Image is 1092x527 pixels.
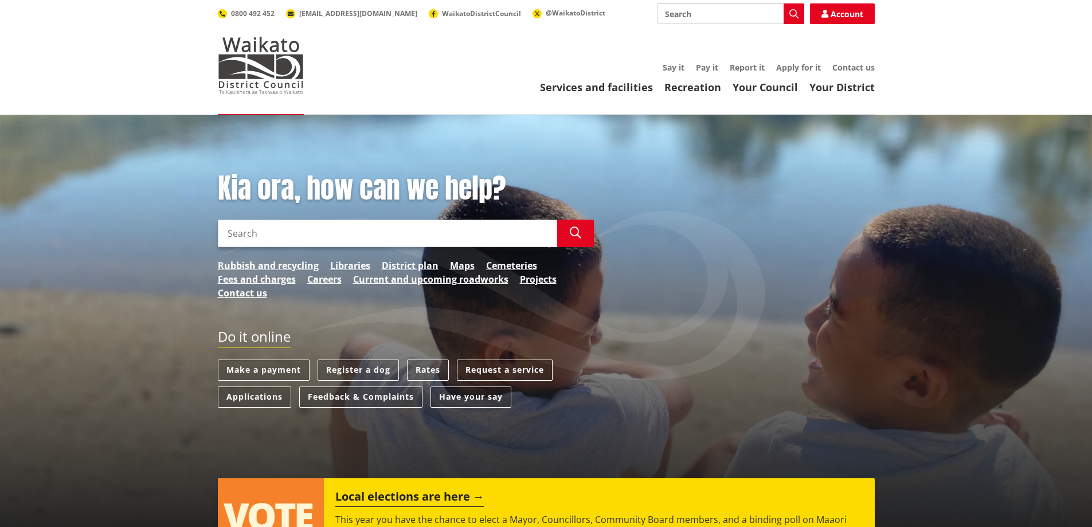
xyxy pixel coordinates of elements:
[218,329,291,349] h2: Do it online
[318,360,399,381] a: Register a dog
[457,360,553,381] a: Request a service
[353,272,508,286] a: Current and upcoming roadworks
[299,387,422,408] a: Feedback & Complaints
[810,3,875,24] a: Account
[382,259,439,272] a: District plan
[231,9,275,18] span: 0800 492 452
[663,62,684,73] a: Say it
[832,62,875,73] a: Contact us
[533,8,605,18] a: @WaikatoDistrict
[730,62,765,73] a: Report it
[218,37,304,94] img: Waikato District Council - Te Kaunihera aa Takiwaa o Waikato
[218,172,594,205] h1: Kia ora, how can we help?
[218,360,310,381] a: Make a payment
[664,80,721,94] a: Recreation
[442,9,521,18] span: WaikatoDistrictCouncil
[776,62,821,73] a: Apply for it
[218,272,296,286] a: Fees and charges
[486,259,537,272] a: Cemeteries
[733,80,798,94] a: Your Council
[299,9,417,18] span: [EMAIL_ADDRESS][DOMAIN_NAME]
[540,80,653,94] a: Services and facilities
[696,62,718,73] a: Pay it
[330,259,370,272] a: Libraries
[218,220,557,247] input: Search input
[520,272,557,286] a: Projects
[218,9,275,18] a: 0800 492 452
[430,387,511,408] a: Have your say
[407,360,449,381] a: Rates
[809,80,875,94] a: Your District
[218,286,267,300] a: Contact us
[450,259,475,272] a: Maps
[218,259,319,272] a: Rubbish and recycling
[218,387,291,408] a: Applications
[335,490,484,507] h2: Local elections are here
[546,8,605,18] span: @WaikatoDistrict
[307,272,342,286] a: Careers
[657,3,804,24] input: Search input
[429,9,521,18] a: WaikatoDistrictCouncil
[286,9,417,18] a: [EMAIL_ADDRESS][DOMAIN_NAME]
